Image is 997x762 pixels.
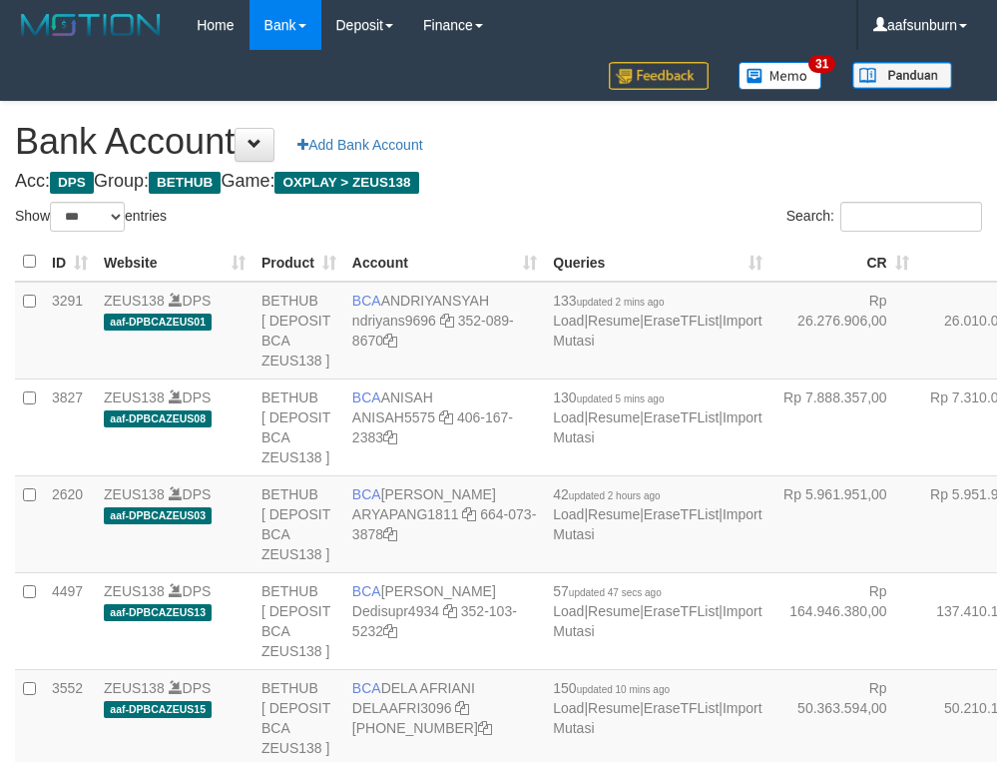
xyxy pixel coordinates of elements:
span: updated 2 mins ago [577,297,665,308]
span: | | | [553,293,761,349]
span: 42 [553,486,660,502]
a: EraseTFList [644,506,719,522]
td: BETHUB [ DEPOSIT BCA ZEUS138 ] [253,572,344,669]
span: updated 10 mins ago [577,684,670,695]
a: Import Mutasi [553,506,761,542]
span: DPS [50,172,94,194]
span: 31 [808,55,835,73]
a: Copy ANISAH5575 to clipboard [439,409,453,425]
td: [PERSON_NAME] 664-073-3878 [344,475,545,572]
span: OXPLAY > ZEUS138 [274,172,418,194]
a: DELAAFRI3096 [352,700,452,716]
a: Copy 3520898670 to clipboard [383,333,397,349]
a: Import Mutasi [553,700,761,736]
span: aaf-DPBCAZEUS03 [104,507,212,524]
td: [PERSON_NAME] 352-103-5232 [344,572,545,669]
span: BCA [352,486,381,502]
span: updated 47 secs ago [569,587,662,598]
span: | | | [553,389,761,445]
a: Resume [588,409,640,425]
a: EraseTFList [644,603,719,619]
a: Import Mutasi [553,409,761,445]
a: ZEUS138 [104,293,165,309]
td: Rp 7.888.357,00 [770,379,917,475]
a: Copy ndriyans9696 to clipboard [440,313,454,329]
span: 150 [553,680,670,696]
td: 2620 [44,475,96,572]
a: Import Mutasi [553,603,761,639]
a: Dedisupr4934 [352,603,439,619]
a: Copy 8692458639 to clipboard [478,720,492,736]
a: ANISAH5575 [352,409,435,425]
td: BETHUB [ DEPOSIT BCA ZEUS138 ] [253,475,344,572]
span: | | | [553,583,761,639]
span: BCA [352,680,381,696]
th: ID: activate to sort column ascending [44,243,96,282]
td: DPS [96,282,253,380]
span: 57 [553,583,661,599]
a: Add Bank Account [284,128,435,162]
a: Load [553,700,584,716]
a: EraseTFList [644,313,719,329]
th: Account: activate to sort column ascending [344,243,545,282]
h1: Bank Account [15,122,982,162]
td: Rp 26.276.906,00 [770,282,917,380]
a: Copy DELAAFRI3096 to clipboard [455,700,469,716]
td: ANISAH 406-167-2383 [344,379,545,475]
img: MOTION_logo.png [15,10,167,40]
a: ZEUS138 [104,583,165,599]
a: ZEUS138 [104,680,165,696]
td: DPS [96,572,253,669]
a: Resume [588,313,640,329]
a: Load [553,603,584,619]
img: Feedback.jpg [609,62,709,90]
a: Load [553,409,584,425]
span: BCA [352,583,381,599]
a: ZEUS138 [104,486,165,502]
a: Resume [588,506,640,522]
a: EraseTFList [644,700,719,716]
span: | | | [553,680,761,736]
th: Queries: activate to sort column ascending [545,243,769,282]
a: Load [553,313,584,329]
a: ARYAPANG1811 [352,506,459,522]
th: CR: activate to sort column ascending [770,243,917,282]
td: Rp 164.946.380,00 [770,572,917,669]
span: updated 2 hours ago [569,490,661,501]
a: Resume [588,700,640,716]
select: Showentries [50,202,125,232]
span: 130 [553,389,664,405]
label: Show entries [15,202,167,232]
a: Resume [588,603,640,619]
span: updated 5 mins ago [577,393,665,404]
td: ANDRIYANSYAH 352-089-8670 [344,282,545,380]
a: ZEUS138 [104,389,165,405]
input: Search: [840,202,982,232]
span: aaf-DPBCAZEUS13 [104,604,212,621]
span: BETHUB [149,172,221,194]
a: ndriyans9696 [352,313,436,329]
label: Search: [786,202,982,232]
td: 3291 [44,282,96,380]
a: Load [553,506,584,522]
a: Copy Dedisupr4934 to clipboard [443,603,457,619]
a: Copy 6640733878 to clipboard [383,526,397,542]
a: Copy 3521035232 to clipboard [383,623,397,639]
a: Copy 4061672383 to clipboard [383,429,397,445]
span: BCA [352,389,381,405]
td: DPS [96,475,253,572]
td: DPS [96,379,253,475]
a: 31 [724,50,837,101]
span: BCA [352,293,381,309]
th: Website: activate to sort column ascending [96,243,253,282]
a: Copy ARYAPANG1811 to clipboard [462,506,476,522]
span: aaf-DPBCAZEUS15 [104,701,212,718]
span: 133 [553,293,664,309]
span: aaf-DPBCAZEUS08 [104,410,212,427]
img: panduan.png [852,62,952,89]
a: EraseTFList [644,409,719,425]
span: aaf-DPBCAZEUS01 [104,314,212,331]
span: | | | [553,486,761,542]
h4: Acc: Group: Game: [15,172,982,192]
td: 4497 [44,572,96,669]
